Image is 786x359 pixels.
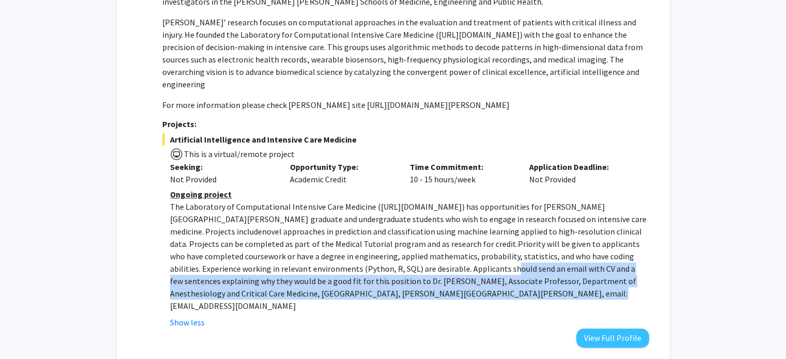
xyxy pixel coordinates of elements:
[170,173,274,185] div: Not Provided
[170,201,380,212] span: The Laboratory of Computational Intensive Care Medicine (
[576,329,649,348] button: View Full Profile
[162,99,649,111] p: For more information please check [PERSON_NAME] site [URL][DOMAIN_NAME][PERSON_NAME]
[162,16,649,90] p: [PERSON_NAME]’ research focuses on computational approaches in the evaluation and treatment of pa...
[170,161,274,173] p: Seeking:
[402,161,521,185] div: 10 - 15 hours/week
[170,189,232,199] u: Ongoing project
[529,161,634,173] p: Application Deadline:
[170,226,641,249] span: novel approaches in prediction and classification using machine learning applied to high-resoluti...
[282,161,402,185] div: Academic Credit
[170,316,205,329] button: Show less
[290,161,394,173] p: Opportunity Type:
[183,149,295,159] span: This is a virtual/remote project
[170,201,646,237] span: ) has opportunities for [PERSON_NAME][GEOGRAPHIC_DATA][PERSON_NAME] graduate and undergraduate st...
[162,119,196,129] strong: Projects:
[162,133,649,146] span: Artificial Intelligence and Intensive Care Medicine
[8,313,44,351] iframe: Chat
[521,161,641,185] div: Not Provided
[409,161,514,173] p: Time Commitment:
[170,200,649,312] p: [URL][DOMAIN_NAME] Priority will be given to applicants who have completed coursework or have a d...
